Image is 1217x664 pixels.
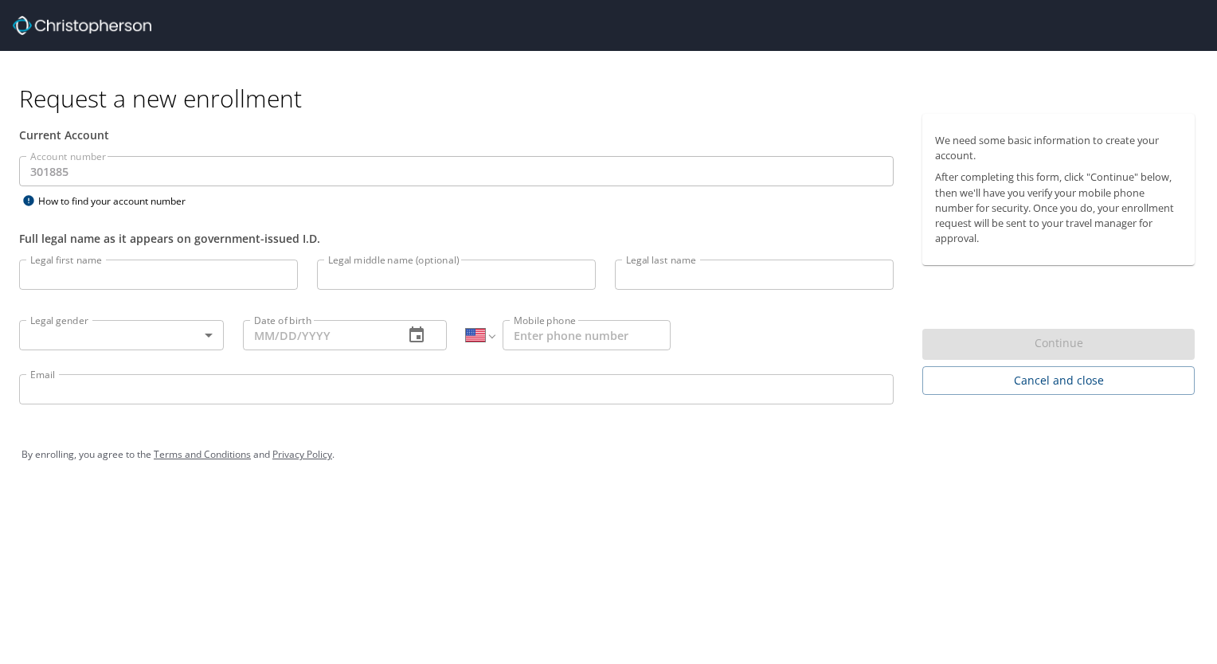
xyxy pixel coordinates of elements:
div: Full legal name as it appears on government-issued I.D. [19,230,894,247]
div: ​ [19,320,224,350]
input: MM/DD/YYYY [243,320,392,350]
p: After completing this form, click "Continue" below, then we'll have you verify your mobile phone ... [935,170,1182,246]
input: Enter phone number [503,320,671,350]
div: How to find your account number [19,191,218,211]
p: We need some basic information to create your account. [935,133,1182,163]
h1: Request a new enrollment [19,83,1207,114]
div: By enrolling, you agree to the and . [22,435,1195,475]
div: Current Account [19,127,894,143]
span: Cancel and close [935,371,1182,391]
a: Terms and Conditions [154,447,251,461]
a: Privacy Policy [272,447,332,461]
img: cbt logo [13,16,151,35]
button: Cancel and close [922,366,1195,396]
